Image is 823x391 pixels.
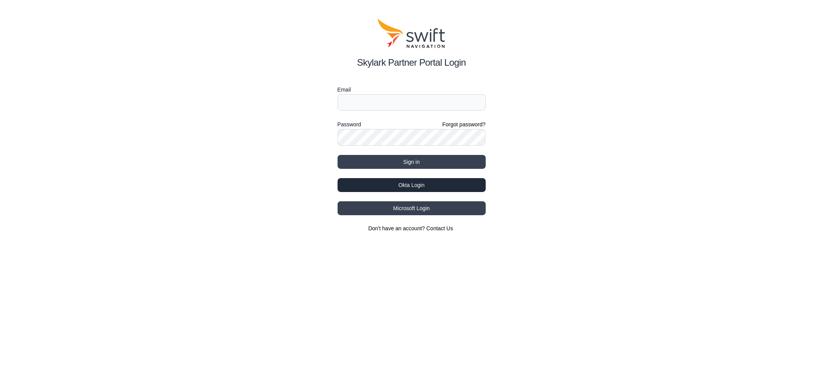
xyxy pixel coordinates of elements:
button: Sign in [338,155,486,169]
section: Don't have an account? [338,224,486,232]
label: Password [338,120,361,129]
a: Forgot password? [442,121,485,128]
label: Email [338,85,486,94]
a: Contact Us [426,225,453,231]
h2: Skylark Partner Portal Login [338,56,486,70]
button: Microsoft Login [338,201,486,215]
button: Okta Login [338,178,486,192]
